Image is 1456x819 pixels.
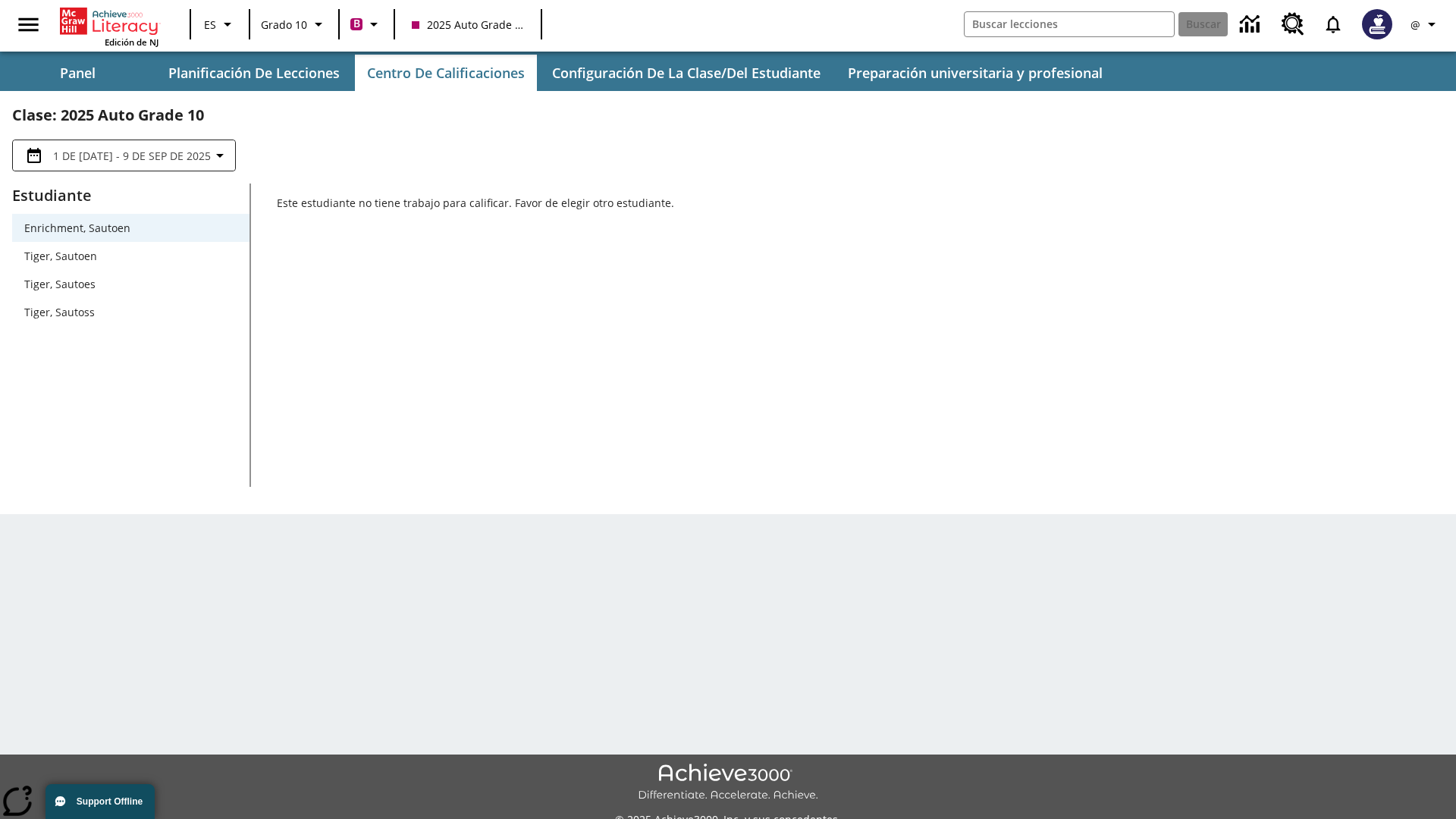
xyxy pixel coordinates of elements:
span: Grado 10 [261,17,307,33]
button: Configuración de la clase/del estudiante [540,55,833,91]
img: Achieve3000 Differentiate Accelerate Achieve [638,764,818,802]
span: Enrichment, Sautoen [24,220,237,236]
div: Portada [60,5,158,48]
input: Buscar campo [965,12,1174,36]
img: Avatar [1362,9,1392,39]
a: Centro de información [1231,4,1272,45]
span: Support Offline [77,796,143,807]
a: Portada [60,6,158,36]
p: Este estudiante no tiene trabajo para calificar. Favor de elegir otro estudiante. [277,196,1444,223]
button: Preparación universitaria y profesional [836,55,1115,91]
span: @ [1410,17,1420,33]
span: Tiger, Sautoss [24,304,237,320]
div: Tiger, Sautoes [12,270,249,298]
button: Escoja un nuevo avatar [1353,5,1401,44]
h2: Clase : 2025 Auto Grade 10 [12,103,1444,127]
button: Planificación de lecciones [156,55,352,91]
button: Lenguaje: ES, Selecciona un idioma [196,11,244,38]
button: Abrir el menú lateral [6,2,51,47]
span: 1 de [DATE] - 9 de sep de 2025 [53,148,211,164]
span: ES [204,17,216,33]
button: Centro de calificaciones [355,55,537,91]
div: Tiger, Sautoss [12,298,249,326]
button: Seleccione el intervalo de fechas opción del menú [19,146,229,165]
button: Support Offline [45,784,155,819]
div: Tiger, Sautoen [12,242,249,270]
button: Boost El color de la clase es rojo violeta. Cambiar el color de la clase. [344,11,389,38]
span: B [353,14,360,33]
div: Enrichment, Sautoen [12,214,249,242]
button: Panel [2,55,153,91]
button: Perfil/Configuración [1401,11,1450,38]
button: Grado: Grado 10, Elige un grado [255,11,334,38]
svg: Collapse Date Range Filter [211,146,229,165]
span: Tiger, Sautoes [24,276,237,292]
span: 2025 Auto Grade 10 [412,17,524,33]
a: Notificaciones [1313,5,1353,44]
span: Edición de NJ [105,36,158,48]
p: Estudiante [12,184,249,208]
a: Centro de recursos, Se abrirá en una pestaña nueva. [1272,4,1313,45]
span: Tiger, Sautoen [24,248,237,264]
